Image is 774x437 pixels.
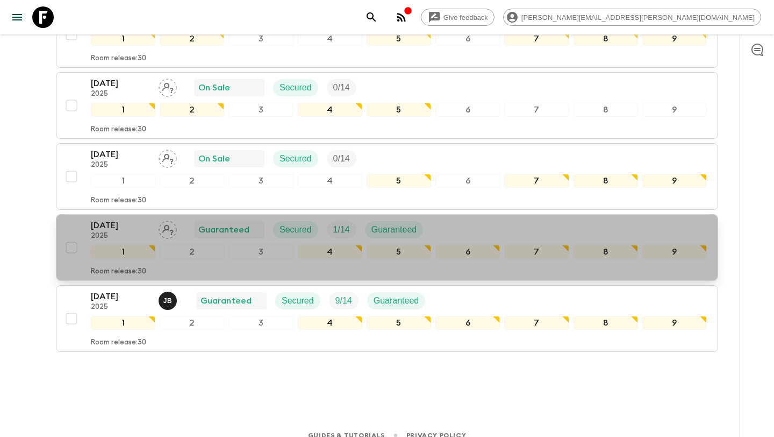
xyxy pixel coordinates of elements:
[228,245,293,259] div: 3
[91,148,150,161] p: [DATE]
[275,292,320,309] div: Secured
[159,295,179,304] span: Joe Bernini
[91,245,155,259] div: 1
[367,316,431,330] div: 5
[504,174,569,188] div: 7
[435,316,500,330] div: 6
[421,9,494,26] a: Give feedback
[574,316,638,330] div: 8
[160,316,224,330] div: 2
[435,103,500,117] div: 6
[91,54,146,63] p: Room release: 30
[574,174,638,188] div: 8
[435,32,500,46] div: 6
[642,245,707,259] div: 9
[335,294,352,307] p: 9 / 14
[282,294,314,307] p: Secured
[279,152,312,165] p: Secured
[91,125,146,134] p: Room release: 30
[642,32,707,46] div: 9
[503,9,761,26] div: [PERSON_NAME][EMAIL_ADDRESS][PERSON_NAME][DOMAIN_NAME]
[642,174,707,188] div: 9
[298,103,362,117] div: 4
[298,174,362,188] div: 4
[361,6,382,28] button: search adventures
[228,103,293,117] div: 3
[273,221,318,238] div: Secured
[228,32,293,46] div: 3
[333,223,350,236] p: 1 / 14
[367,32,431,46] div: 5
[504,103,569,117] div: 7
[273,150,318,167] div: Secured
[574,245,638,259] div: 8
[435,245,500,259] div: 6
[6,6,28,28] button: menu
[159,292,179,310] button: JB
[367,103,431,117] div: 5
[159,224,177,232] span: Assign pack leader
[56,214,718,281] button: [DATE]2025Assign pack leaderGuaranteedSecuredTrip FillGuaranteed123456789Room release:30
[91,316,155,330] div: 1
[56,72,718,139] button: [DATE]2025Assign pack leaderOn SaleSecuredTrip Fill123456789Room release:30
[327,79,356,96] div: Trip Fill
[160,174,224,188] div: 2
[642,316,707,330] div: 9
[279,81,312,94] p: Secured
[279,223,312,236] p: Secured
[367,174,431,188] div: 5
[327,221,356,238] div: Trip Fill
[642,103,707,117] div: 9
[333,152,350,165] p: 0 / 14
[91,103,155,117] div: 1
[56,143,718,210] button: [DATE]2025Assign pack leaderOn SaleSecuredTrip Fill123456789Room release:30
[198,223,249,236] p: Guaranteed
[333,81,350,94] p: 0 / 14
[91,174,155,188] div: 1
[198,81,230,94] p: On Sale
[200,294,252,307] p: Guaranteed
[367,245,431,259] div: 5
[91,161,150,170] p: 2025
[228,174,293,188] div: 3
[298,245,362,259] div: 4
[371,223,417,236] p: Guaranteed
[228,316,293,330] div: 3
[160,32,224,46] div: 2
[435,174,500,188] div: 6
[56,1,718,68] button: [DATE]2025Assign pack leaderOn SaleSecuredTrip Fill123456789Room release:30
[91,77,150,90] p: [DATE]
[515,13,761,22] span: [PERSON_NAME][EMAIL_ADDRESS][PERSON_NAME][DOMAIN_NAME]
[91,303,150,312] p: 2025
[91,232,150,241] p: 2025
[91,290,150,303] p: [DATE]
[91,267,146,276] p: Room release: 30
[160,245,224,259] div: 2
[574,32,638,46] div: 8
[198,152,230,165] p: On Sale
[91,219,150,232] p: [DATE]
[438,13,494,22] span: Give feedback
[329,292,359,309] div: Trip Fill
[160,103,224,117] div: 2
[273,79,318,96] div: Secured
[91,196,146,205] p: Room release: 30
[574,103,638,117] div: 8
[159,82,177,90] span: Assign pack leader
[327,150,356,167] div: Trip Fill
[56,285,718,352] button: [DATE]2025Joe BerniniGuaranteedSecuredTrip FillGuaranteed123456789Room release:30
[91,90,150,98] p: 2025
[163,297,173,305] p: J B
[504,245,569,259] div: 7
[159,153,177,161] span: Assign pack leader
[298,32,362,46] div: 4
[374,294,419,307] p: Guaranteed
[504,316,569,330] div: 7
[298,316,362,330] div: 4
[91,32,155,46] div: 1
[504,32,569,46] div: 7
[91,339,146,347] p: Room release: 30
